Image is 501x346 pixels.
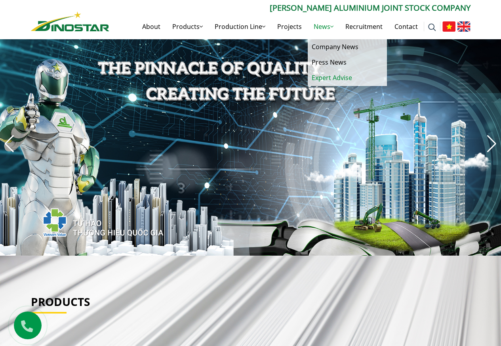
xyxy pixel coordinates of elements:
[428,23,436,31] img: search
[486,135,497,153] div: Next slide
[31,10,109,31] a: Nhôm Dinostar
[389,14,424,39] a: Contact
[31,294,90,309] a: Products
[109,2,471,14] p: [PERSON_NAME] Aluminium Joint Stock Company
[457,21,471,32] img: English
[442,21,455,32] img: Tiếng Việt
[31,11,109,31] img: Nhôm Dinostar
[308,14,339,39] a: News
[136,14,166,39] a: About
[271,14,308,39] a: Projects
[19,194,165,248] img: thqg
[308,39,387,55] a: Company News
[339,14,389,39] a: Recruitment
[4,135,15,153] div: Previous slide
[166,14,209,39] a: Products
[308,70,387,86] a: Expert Advise
[209,14,271,39] a: Production Line
[308,55,387,70] a: Press News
